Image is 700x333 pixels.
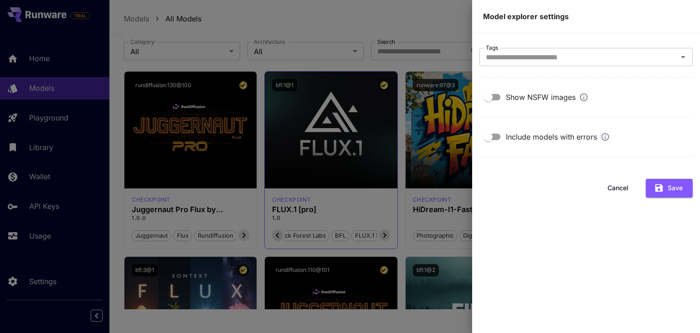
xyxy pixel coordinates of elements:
[506,92,588,103] div: Show NSFW images
[579,93,588,102] svg: This option will display nsfw images
[677,51,690,63] button: Open
[597,179,638,198] button: Cancel
[601,132,610,141] svg: This option will show up models that might be broken
[483,11,689,22] p: Model explorer settings
[646,179,693,198] button: Save
[486,44,498,52] label: Tags
[506,131,610,142] div: Include models with errors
